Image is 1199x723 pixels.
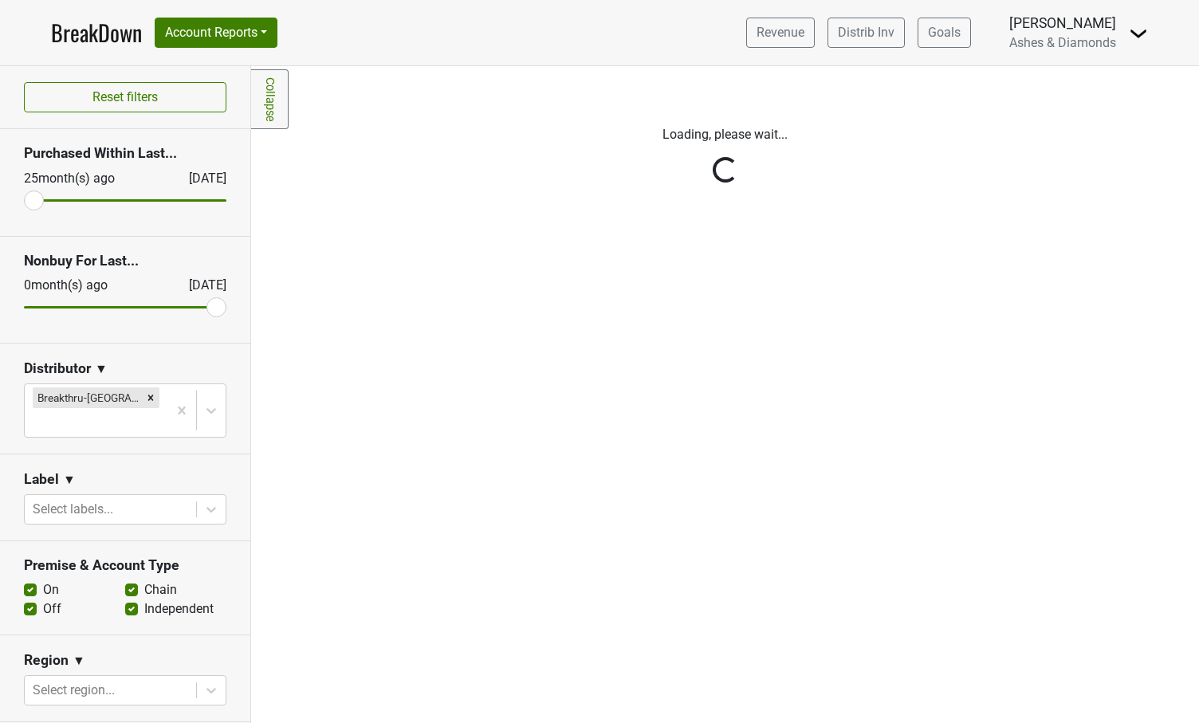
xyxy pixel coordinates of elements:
[155,18,277,48] button: Account Reports
[918,18,971,48] a: Goals
[1129,24,1148,43] img: Dropdown Menu
[746,18,815,48] a: Revenue
[251,69,289,129] a: Collapse
[1009,13,1116,33] div: [PERSON_NAME]
[51,16,142,49] a: BreakDown
[283,125,1168,144] p: Loading, please wait...
[828,18,905,48] a: Distrib Inv
[1009,35,1116,50] span: Ashes & Diamonds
